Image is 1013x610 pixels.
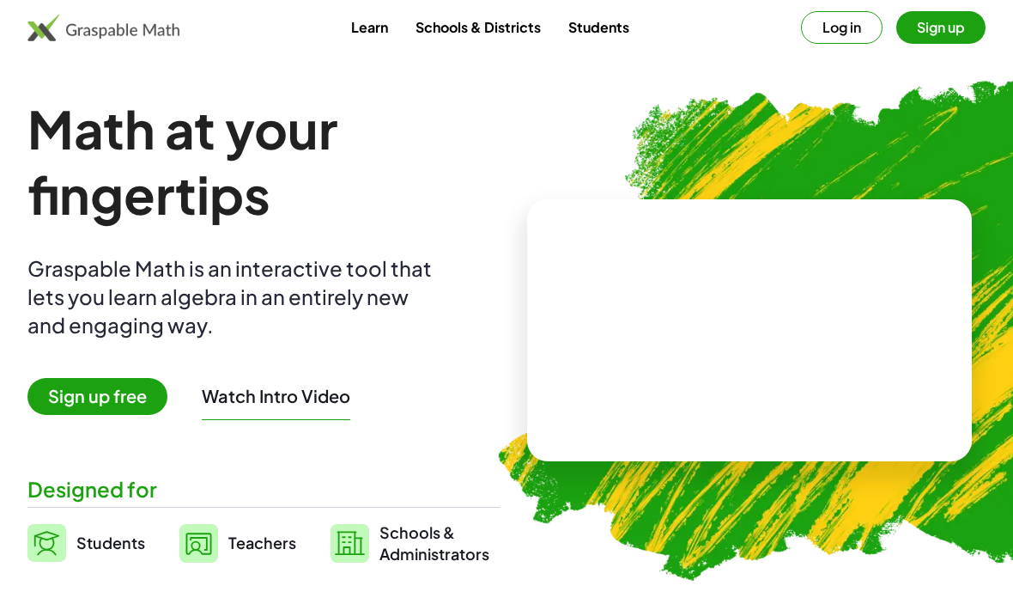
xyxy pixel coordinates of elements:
[801,11,883,44] button: Log in
[27,524,66,562] img: svg%3e
[379,522,489,564] span: Schools & Administrators
[27,378,167,415] span: Sign up free
[179,524,218,563] img: svg%3e
[76,533,145,552] span: Students
[402,11,555,43] a: Schools & Districts
[27,96,500,227] h1: Math at your fingertips
[331,524,369,563] img: svg%3e
[27,475,500,503] div: Designed for
[337,11,402,43] a: Learn
[228,533,296,552] span: Teachers
[179,522,296,564] a: Teachers
[27,522,145,564] a: Students
[621,265,878,394] video: What is this? This is dynamic math notation. Dynamic math notation plays a central role in how Gr...
[202,385,350,407] button: Watch Intro Video
[331,522,489,564] a: Schools &Administrators
[555,11,643,43] a: Students
[896,11,986,44] button: Sign up
[27,254,440,339] div: Graspable Math is an interactive tool that lets you learn algebra in an entirely new and engaging...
